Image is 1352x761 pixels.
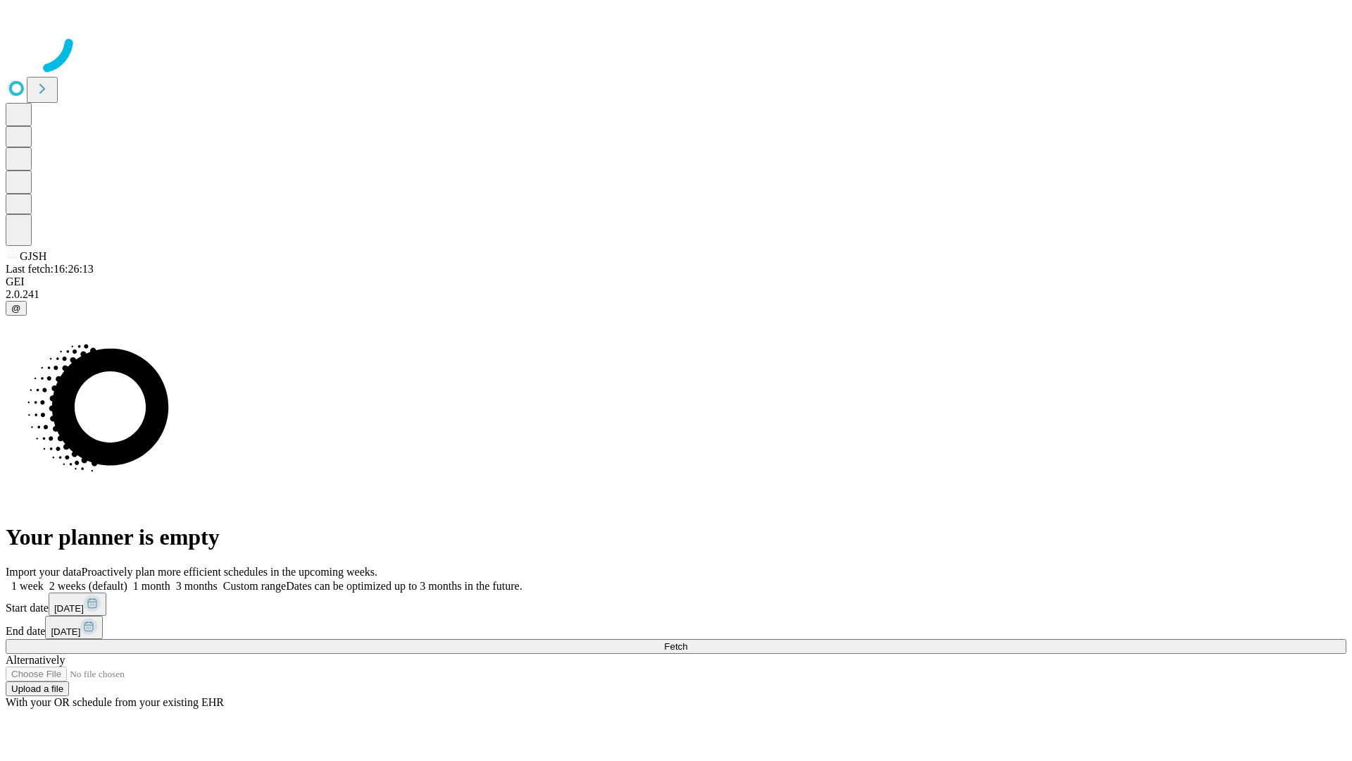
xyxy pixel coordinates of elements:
[54,603,84,614] span: [DATE]
[49,580,127,592] span: 2 weeks (default)
[6,566,82,578] span: Import your data
[20,250,46,262] span: GJSH
[6,263,94,275] span: Last fetch: 16:26:13
[6,301,27,316] button: @
[6,681,69,696] button: Upload a file
[49,593,106,616] button: [DATE]
[664,641,687,652] span: Fetch
[82,566,377,578] span: Proactively plan more efficient schedules in the upcoming weeks.
[11,580,44,592] span: 1 week
[6,639,1346,654] button: Fetch
[6,593,1346,616] div: Start date
[6,288,1346,301] div: 2.0.241
[51,626,80,637] span: [DATE]
[6,524,1346,550] h1: Your planner is empty
[6,654,65,666] span: Alternatively
[6,616,1346,639] div: End date
[6,696,224,708] span: With your OR schedule from your existing EHR
[286,580,522,592] span: Dates can be optimized up to 3 months in the future.
[45,616,103,639] button: [DATE]
[223,580,286,592] span: Custom range
[11,303,21,314] span: @
[133,580,170,592] span: 1 month
[176,580,218,592] span: 3 months
[6,276,1346,288] div: GEI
